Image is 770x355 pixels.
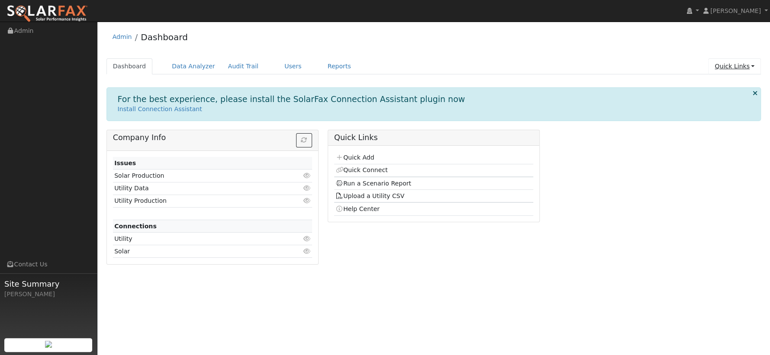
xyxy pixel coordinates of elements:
[114,223,157,230] strong: Connections
[113,33,132,40] a: Admin
[113,233,280,245] td: Utility
[335,166,387,173] a: Quick Connect
[222,58,265,74] a: Audit Trail
[118,106,202,112] a: Install Connection Assistant
[113,170,280,182] td: Solar Production
[710,7,761,14] span: [PERSON_NAME]
[113,133,312,142] h5: Company Info
[335,205,380,212] a: Help Center
[303,185,311,191] i: Click to view
[303,236,311,242] i: Click to view
[303,173,311,179] i: Click to view
[335,180,411,187] a: Run a Scenario Report
[4,290,93,299] div: [PERSON_NAME]
[106,58,153,74] a: Dashboard
[303,198,311,204] i: Click to view
[114,160,136,166] strong: Issues
[335,154,374,161] a: Quick Add
[118,94,465,104] h1: For the best experience, please install the SolarFax Connection Assistant plugin now
[141,32,188,42] a: Dashboard
[335,192,404,199] a: Upload a Utility CSV
[4,278,93,290] span: Site Summary
[6,5,88,23] img: SolarFax
[303,248,311,254] i: Click to view
[45,341,52,348] img: retrieve
[708,58,761,74] a: Quick Links
[113,195,280,207] td: Utility Production
[113,245,280,258] td: Solar
[321,58,358,74] a: Reports
[334,133,533,142] h5: Quick Links
[278,58,308,74] a: Users
[113,182,280,195] td: Utility Data
[165,58,222,74] a: Data Analyzer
